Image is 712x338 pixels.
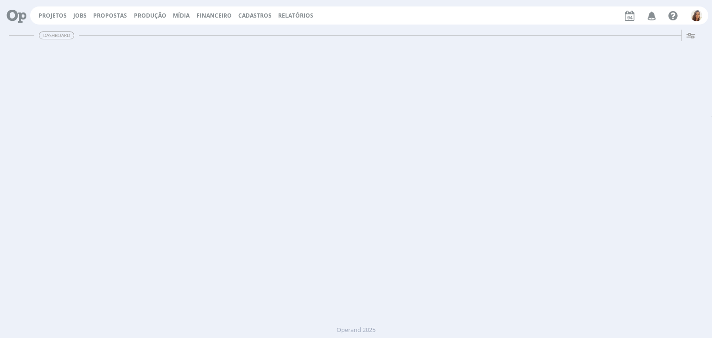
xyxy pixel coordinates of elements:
[235,12,274,19] button: Cadastros
[38,12,67,19] a: Projetos
[691,10,702,21] img: V
[39,31,74,39] span: Dashboard
[194,12,235,19] button: Financeiro
[278,12,313,19] a: Relatórios
[275,12,316,19] button: Relatórios
[73,12,87,19] a: Jobs
[173,12,190,19] a: Mídia
[197,12,232,19] a: Financeiro
[690,7,703,24] button: V
[170,12,192,19] button: Mídia
[131,12,169,19] button: Produção
[36,12,70,19] button: Projetos
[70,12,89,19] button: Jobs
[238,12,272,19] span: Cadastros
[134,12,166,19] a: Produção
[93,12,127,19] span: Propostas
[90,12,130,19] button: Propostas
